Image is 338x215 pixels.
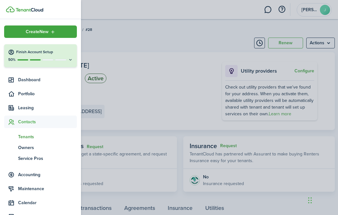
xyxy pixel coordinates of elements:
img: TenantCloud [16,8,43,12]
a: Dashboard [4,74,77,86]
h4: Finish Account Setup [16,49,73,55]
div: Drag [308,191,312,210]
button: Finish Account Setup50% [4,44,77,67]
span: Create New [26,30,49,34]
a: Tenants [4,131,77,142]
span: Portfolio [18,90,77,97]
span: Service Pros [18,155,77,162]
p: 50% [8,57,16,62]
button: Open menu [4,25,77,38]
a: Service Pros [4,153,77,164]
span: Owners [18,144,77,151]
span: Accounting [18,171,77,178]
span: Leasing [18,104,77,111]
span: Calendar [18,199,77,206]
iframe: Chat Widget [306,184,338,215]
span: Tenants [18,133,77,140]
span: Maintenance [18,185,77,192]
span: Dashboard [18,76,77,83]
a: Owners [4,142,77,153]
img: TenantCloud [6,6,15,12]
span: Contacts [18,118,77,125]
